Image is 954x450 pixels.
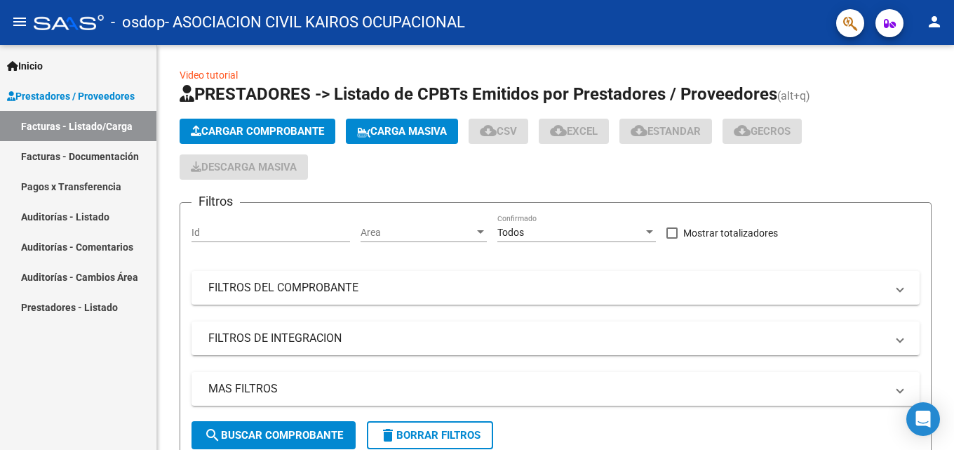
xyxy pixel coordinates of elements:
[204,427,221,444] mat-icon: search
[346,119,458,144] button: Carga Masiva
[180,119,335,144] button: Cargar Comprobante
[550,122,567,139] mat-icon: cloud_download
[926,13,943,30] mat-icon: person
[683,225,778,241] span: Mostrar totalizadores
[550,125,598,138] span: EXCEL
[180,70,238,81] a: Video tutorial
[469,119,528,144] button: CSV
[367,421,493,449] button: Borrar Filtros
[192,421,356,449] button: Buscar Comprobante
[480,122,497,139] mat-icon: cloud_download
[906,402,940,436] div: Open Intercom Messenger
[192,271,920,305] mat-expansion-panel-header: FILTROS DEL COMPROBANTE
[379,427,396,444] mat-icon: delete
[480,125,517,138] span: CSV
[111,7,165,38] span: - osdop
[619,119,712,144] button: Estandar
[192,372,920,406] mat-expansion-panel-header: MAS FILTROS
[497,227,524,238] span: Todos
[180,154,308,180] app-download-masive: Descarga masiva de comprobantes (adjuntos)
[361,227,474,239] span: Area
[208,280,886,296] mat-panel-title: FILTROS DEL COMPROBANTE
[357,125,447,138] span: Carga Masiva
[192,322,920,355] mat-expansion-panel-header: FILTROS DE INTEGRACION
[777,89,810,102] span: (alt+q)
[208,381,886,397] mat-panel-title: MAS FILTROS
[191,125,324,138] span: Cargar Comprobante
[208,331,886,346] mat-panel-title: FILTROS DE INTEGRACION
[631,125,701,138] span: Estandar
[180,154,308,180] button: Descarga Masiva
[379,429,481,442] span: Borrar Filtros
[734,125,791,138] span: Gecros
[631,122,647,139] mat-icon: cloud_download
[191,161,297,173] span: Descarga Masiva
[734,122,751,139] mat-icon: cloud_download
[204,429,343,442] span: Buscar Comprobante
[7,58,43,74] span: Inicio
[7,88,135,104] span: Prestadores / Proveedores
[539,119,609,144] button: EXCEL
[192,192,240,211] h3: Filtros
[180,84,777,104] span: PRESTADORES -> Listado de CPBTs Emitidos por Prestadores / Proveedores
[165,7,465,38] span: - ASOCIACION CIVIL KAIROS OCUPACIONAL
[723,119,802,144] button: Gecros
[11,13,28,30] mat-icon: menu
